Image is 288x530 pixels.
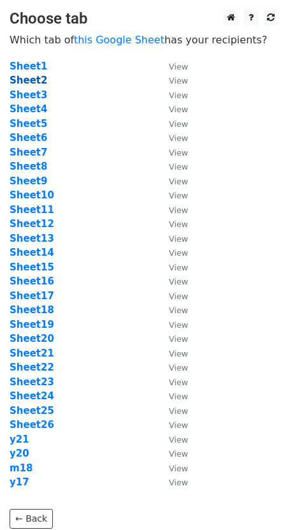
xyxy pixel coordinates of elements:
[156,434,188,445] a: View
[156,189,188,201] a: View
[169,420,188,430] small: View
[10,509,53,529] a: ← Back
[10,89,47,101] a: Sheet3
[156,348,188,359] a: View
[169,219,188,229] small: View
[156,376,188,388] a: View
[10,476,29,488] a: y17
[10,434,29,445] a: y21
[156,419,188,431] a: View
[169,234,188,244] small: View
[10,261,54,273] strong: Sheet15
[156,204,188,216] a: View
[10,147,47,158] a: Sheet7
[10,348,54,359] a: Sheet21
[156,462,188,474] a: View
[10,333,54,344] a: Sheet20
[10,161,47,172] a: Sheet8
[10,376,54,388] a: Sheet23
[169,162,188,172] small: View
[10,75,47,86] a: Sheet2
[156,333,188,344] a: View
[156,218,188,230] a: View
[156,103,188,115] a: View
[10,132,47,144] a: Sheet6
[156,75,188,86] a: View
[169,392,188,401] small: View
[169,449,188,459] small: View
[169,464,188,473] small: View
[10,33,278,47] p: Which tab of has your recipients?
[169,248,188,258] small: View
[156,405,188,416] a: View
[156,147,188,158] a: View
[156,233,188,244] a: View
[156,118,188,129] a: View
[169,105,188,114] small: View
[169,62,188,71] small: View
[10,390,54,402] a: Sheet24
[10,304,54,316] a: Sheet18
[10,405,54,416] a: Sheet25
[156,89,188,101] a: View
[10,118,47,129] a: Sheet5
[10,448,29,459] a: y20
[169,91,188,100] small: View
[156,304,188,316] a: View
[156,132,188,144] a: View
[10,61,47,72] a: Sheet1
[10,175,47,187] a: Sheet9
[156,276,188,287] a: View
[10,189,54,201] strong: Sheet10
[10,204,54,216] a: Sheet11
[10,290,54,302] a: Sheet17
[10,462,33,474] a: m18
[169,205,188,215] small: View
[156,319,188,330] a: View
[156,61,188,72] a: View
[169,191,188,200] small: View
[169,349,188,358] small: View
[10,276,54,287] a: Sheet16
[10,10,278,28] h3: Choose tab
[10,218,54,230] a: Sheet12
[10,247,54,258] a: Sheet14
[156,290,188,302] a: View
[169,177,188,186] small: View
[156,448,188,459] a: View
[156,161,188,172] a: View
[169,263,188,272] small: View
[10,419,54,431] a: Sheet26
[169,119,188,129] small: View
[169,76,188,85] small: View
[10,233,54,244] a: Sheet13
[169,334,188,344] small: View
[10,319,54,330] a: Sheet19
[74,34,164,46] a: this Google Sheet
[156,175,188,187] a: View
[169,277,188,286] small: View
[169,320,188,330] small: View
[10,103,47,115] a: Sheet4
